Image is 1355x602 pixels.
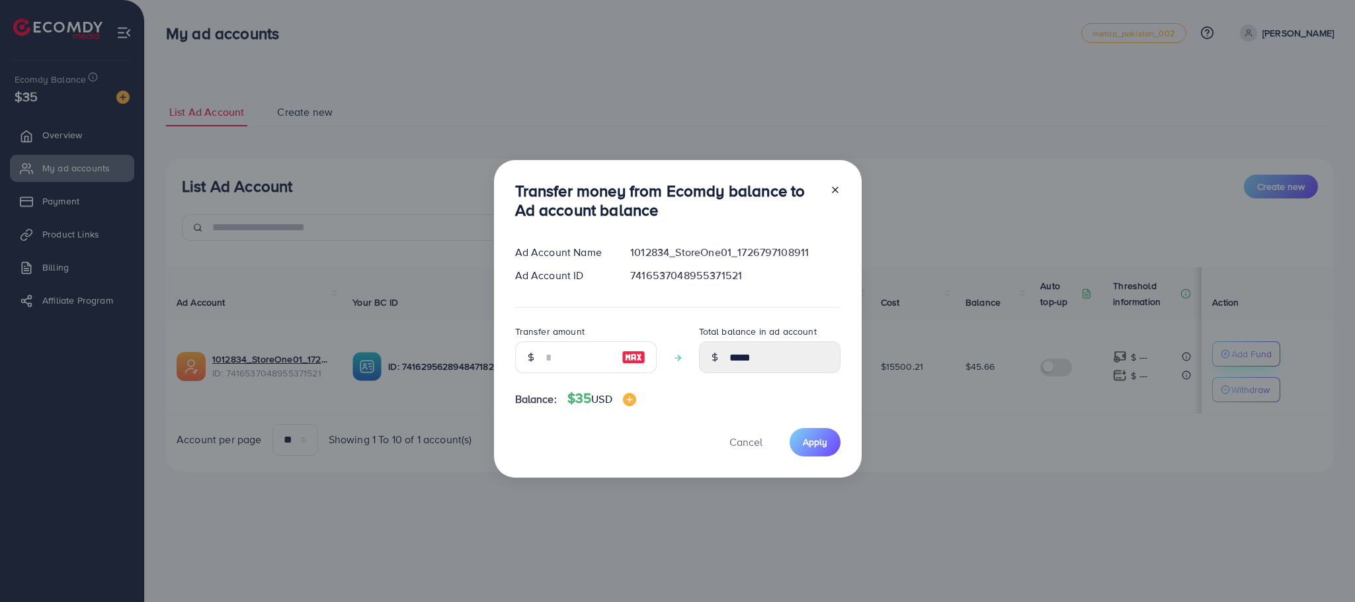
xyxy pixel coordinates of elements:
label: Transfer amount [515,325,585,338]
h4: $35 [567,390,636,407]
div: 1012834_StoreOne01_1726797108911 [620,245,850,260]
button: Cancel [713,428,779,456]
span: USD [591,392,612,406]
button: Apply [790,428,841,456]
img: image [623,393,636,406]
span: Cancel [729,435,762,449]
img: image [622,349,645,365]
h3: Transfer money from Ecomdy balance to Ad account balance [515,181,819,220]
div: Ad Account ID [505,268,620,283]
label: Total balance in ad account [699,325,817,338]
iframe: Chat [1299,542,1345,592]
div: 7416537048955371521 [620,268,850,283]
div: Ad Account Name [505,245,620,260]
span: Balance: [515,392,557,407]
span: Apply [803,435,827,449]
